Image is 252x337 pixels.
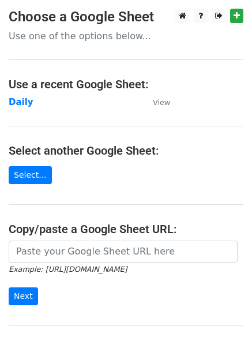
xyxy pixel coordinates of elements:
[9,241,238,263] input: Paste your Google Sheet URL here
[9,287,38,305] input: Next
[9,30,243,42] p: Use one of the options below...
[153,98,170,107] small: View
[9,77,243,91] h4: Use a recent Google Sheet:
[9,97,33,107] a: Daily
[9,166,52,184] a: Select...
[9,144,243,158] h4: Select another Google Sheet:
[141,97,170,107] a: View
[9,265,127,274] small: Example: [URL][DOMAIN_NAME]
[9,222,243,236] h4: Copy/paste a Google Sheet URL:
[9,9,243,25] h3: Choose a Google Sheet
